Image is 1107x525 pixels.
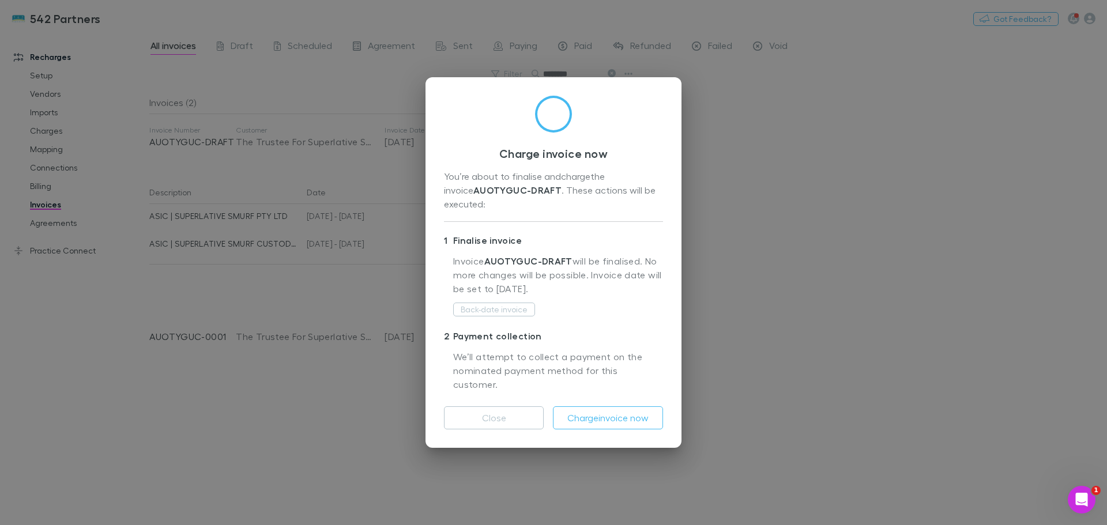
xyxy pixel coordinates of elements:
div: 2 [444,329,453,343]
span: 1 [1091,486,1101,495]
p: Payment collection [444,327,663,345]
button: Close [444,406,544,429]
p: Finalise invoice [444,231,663,250]
button: Chargeinvoice now [553,406,663,429]
iframe: Intercom live chat [1068,486,1095,513]
strong: AUOTYGUC-DRAFT [484,255,573,267]
h3: Charge invoice now [444,146,663,160]
button: Back-date invoice [453,303,535,316]
p: We’ll attempt to collect a payment on the nominated payment method for this customer. [453,350,663,392]
p: Invoice will be finalised. No more changes will be possible. Invoice date will be set to [DATE] . [453,254,663,301]
strong: AUOTYGUC-DRAFT [473,184,562,196]
div: 1 [444,233,453,247]
div: You’re about to finalise and charge the invoice . These actions will be executed: [444,169,663,212]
